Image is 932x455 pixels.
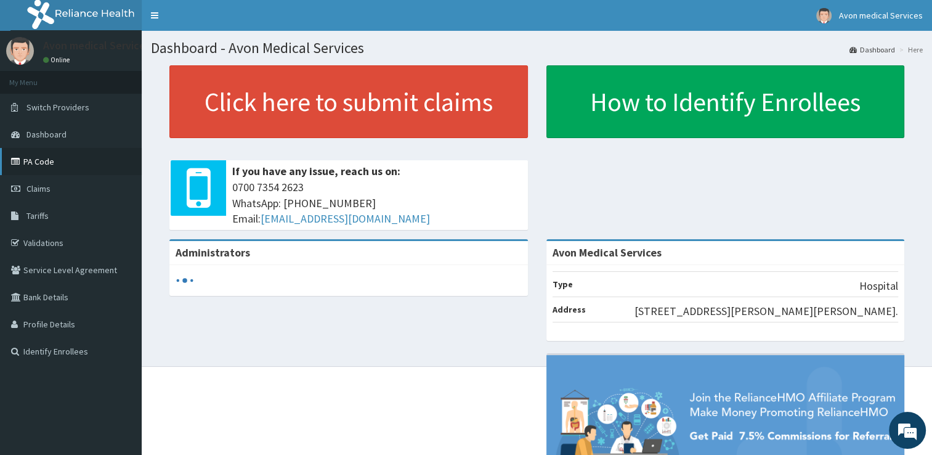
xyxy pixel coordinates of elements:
[232,179,522,227] span: 0700 7354 2623 WhatsApp: [PHONE_NUMBER] Email:
[553,279,573,290] b: Type
[26,183,51,194] span: Claims
[896,44,923,55] li: Here
[151,40,923,56] h1: Dashboard - Avon Medical Services
[816,8,832,23] img: User Image
[26,129,67,140] span: Dashboard
[43,55,73,64] a: Online
[553,304,586,315] b: Address
[849,44,895,55] a: Dashboard
[6,37,34,65] img: User Image
[261,211,430,226] a: [EMAIL_ADDRESS][DOMAIN_NAME]
[43,40,150,51] p: Avon medical Services
[232,164,400,178] b: If you have any issue, reach us on:
[553,245,662,260] strong: Avon Medical Services
[26,102,89,113] span: Switch Providers
[839,10,923,21] span: Avon medical Services
[634,303,898,319] p: [STREET_ADDRESS][PERSON_NAME][PERSON_NAME].
[546,65,905,138] a: How to Identify Enrollees
[176,271,194,290] svg: audio-loading
[859,278,898,294] p: Hospital
[26,210,49,221] span: Tariffs
[176,245,250,260] b: Administrators
[169,65,528,138] a: Click here to submit claims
